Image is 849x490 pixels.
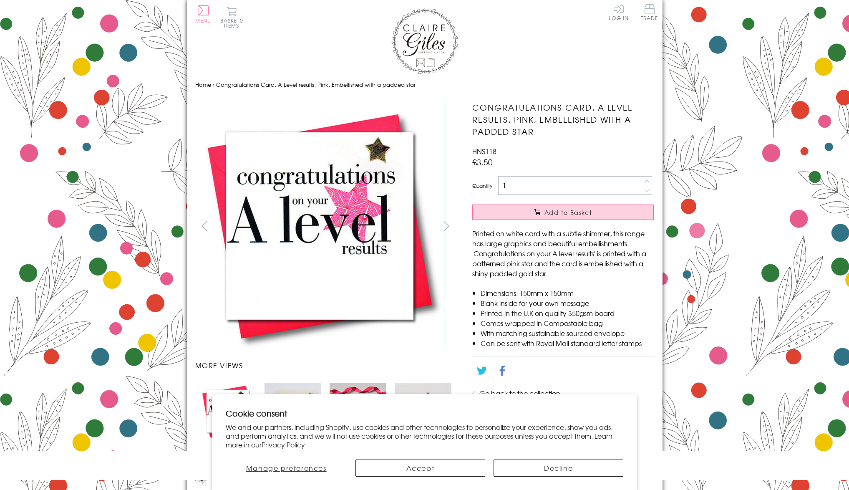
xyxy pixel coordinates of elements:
li: Blank inside for your own message [481,298,654,308]
img: Congratulations Card, A Level results, Pink, Embellished with a padded star [265,383,321,439]
button: Manage preferences [226,460,347,477]
button: prev [195,217,214,235]
a: Go back to the collection [479,388,560,398]
img: Congratulations Card, A Level results, Pink, Embellished with a padded star [199,383,256,439]
span: Manage preferences [246,463,327,473]
a: Home [195,81,211,88]
button: next [437,217,456,235]
span: HNS118 [472,146,496,156]
span: Menu [195,17,212,24]
button: Accept [355,460,485,477]
li: With matching sustainable sourced envelope [481,328,654,338]
button: Menu [195,5,212,23]
li: Comes wrapped in Compostable bag [481,318,654,328]
span: Trade [641,4,658,20]
li: Carousel Page 3 [325,379,390,444]
h3: More views [195,360,456,370]
button: Basket0 items [220,7,243,28]
label: Quantity [472,182,492,189]
span: Add to Basket [544,208,592,217]
li: Printed in the U.K on quality 350gsm board [481,308,654,318]
span: › [213,81,214,88]
h2: Cookie consent [226,407,624,419]
a: Trade [641,4,658,22]
li: Can be sent with Royal Mail standard letter stamps [481,338,654,348]
img: Congratulations Card, A Level results, Pink, Embellished with a padded star [330,383,386,439]
button: Add to Basket [472,205,654,220]
a: Privacy Policy [262,439,305,450]
p: We and our partners, including Shopify, use cookies and other technologies to personalize your ex... [226,423,624,449]
p: Printed on white card with a subtle shimmer, this range has large graphics and beautiful embellis... [472,228,654,278]
span: Congratulations Card, A Level results, Pink, Embellished with a padded star [216,81,416,88]
a: Log In [609,4,629,20]
img: Claire Giles Greetings Cards [391,8,458,74]
span: £3.50 [472,156,493,168]
li: Carousel Page 1 (Current Slide) [195,379,260,444]
img: Congratulations Card, A Level results, Pink, Embellished with a padded star [195,101,445,351]
li: Carousel Page 4 [390,379,456,444]
img: Congratulations Card, A Level results, Pink, Embellished with a padded star [456,101,706,352]
h1: Congratulations Card, A Level results, Pink, Embellished with a padded star [472,101,654,137]
span: 0 items [224,17,243,29]
ul: Carousel Pagination [195,379,456,444]
li: Dimensions: 150mm x 150mm [481,288,654,298]
img: Congratulations Card, A Level results, Pink, Embellished with a padded star [395,383,451,439]
button: Decline [494,460,623,477]
nav: breadcrumbs [195,76,654,93]
li: Carousel Page 2 [260,379,325,444]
